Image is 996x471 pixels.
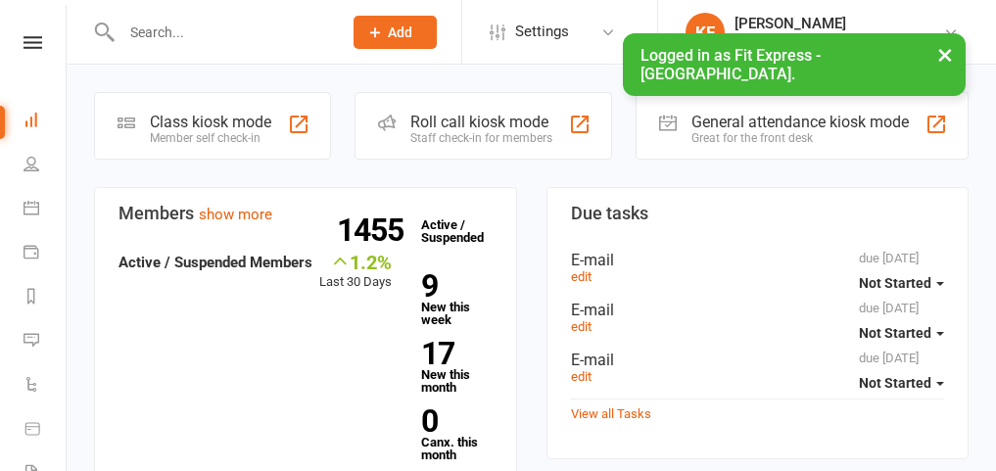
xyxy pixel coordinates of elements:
[319,251,392,293] div: Last 30 Days
[116,19,328,46] input: Search...
[421,406,485,436] strong: 0
[24,144,68,188] a: People
[927,33,963,75] button: ×
[24,276,68,320] a: Reports
[24,232,68,276] a: Payments
[515,10,569,54] span: Settings
[571,204,945,223] h3: Due tasks
[859,375,931,391] span: Not Started
[686,13,725,52] div: KF
[859,265,944,301] button: Not Started
[571,406,651,421] a: View all Tasks
[571,251,945,269] div: E-mail
[859,325,931,341] span: Not Started
[199,206,272,223] a: show more
[150,131,271,145] div: Member self check-in
[319,251,392,272] div: 1.2%
[354,16,437,49] button: Add
[859,275,931,291] span: Not Started
[388,24,412,40] span: Add
[691,113,909,131] div: General attendance kiosk mode
[24,188,68,232] a: Calendar
[571,301,945,319] div: E-mail
[859,365,944,400] button: Not Started
[735,32,943,50] div: Fit Express - [GEOGRAPHIC_DATA]
[421,271,493,326] a: 9New this week
[150,113,271,131] div: Class kiosk mode
[410,131,552,145] div: Staff check-in for members
[421,339,485,368] strong: 17
[421,339,493,394] a: 17New this month
[640,46,821,83] span: Logged in as Fit Express - [GEOGRAPHIC_DATA].
[421,406,493,461] a: 0Canx. this month
[24,100,68,144] a: Dashboard
[119,254,312,271] strong: Active / Suspended Members
[735,15,943,32] div: [PERSON_NAME]
[859,315,944,351] button: Not Started
[24,408,68,452] a: Product Sales
[691,131,909,145] div: Great for the front desk
[119,204,493,223] h3: Members
[421,271,485,301] strong: 9
[410,113,552,131] div: Roll call kiosk mode
[571,319,592,334] a: edit
[571,369,592,384] a: edit
[411,204,498,259] a: 1455Active / Suspended
[337,215,411,245] strong: 1455
[571,351,945,369] div: E-mail
[571,269,592,284] a: edit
